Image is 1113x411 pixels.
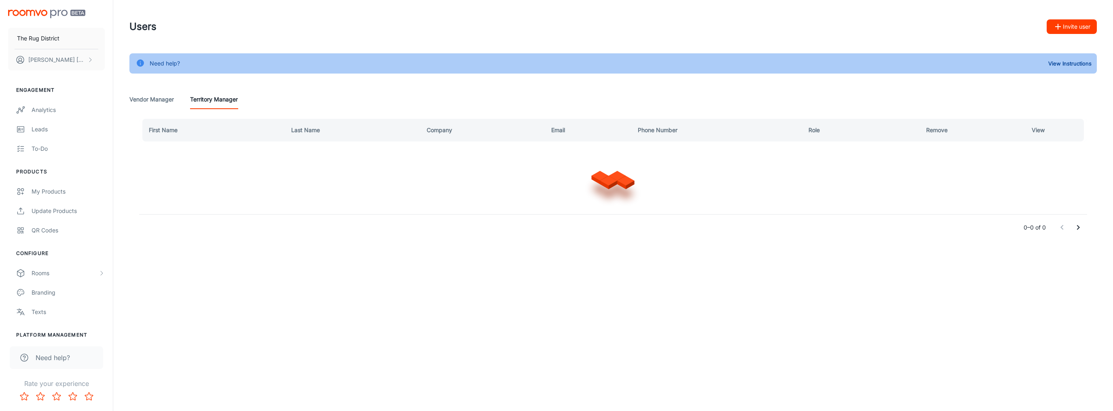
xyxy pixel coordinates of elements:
p: 0–0 of 0 [1024,223,1046,232]
p: [PERSON_NAME] [PERSON_NAME] [28,55,85,64]
th: Company [420,119,545,141]
th: Remove [881,119,992,141]
th: View [992,119,1087,141]
th: Phone Number [631,119,802,141]
th: First Name [139,119,285,141]
div: Analytics [32,105,105,114]
p: The Rug District [17,34,59,43]
button: Go to next page [1070,219,1086,236]
button: The Rug District [8,28,105,49]
a: Territory Manager [190,90,238,109]
img: Roomvo PRO Beta [8,10,85,18]
button: [PERSON_NAME] [PERSON_NAME] [8,49,105,70]
div: QR Codes [32,226,105,235]
div: Leads [32,125,105,134]
button: Invite user [1047,19,1097,34]
button: View Instructions [1046,57,1094,70]
th: Role [802,119,881,141]
th: Email [545,119,631,141]
h1: Users [129,19,157,34]
div: Rooms [32,269,98,278]
a: Vendor Manager [129,90,174,109]
div: My Products [32,187,105,196]
div: Update Products [32,207,105,215]
div: Need help? [150,56,180,71]
th: Last Name [285,119,420,141]
div: To-do [32,144,105,153]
